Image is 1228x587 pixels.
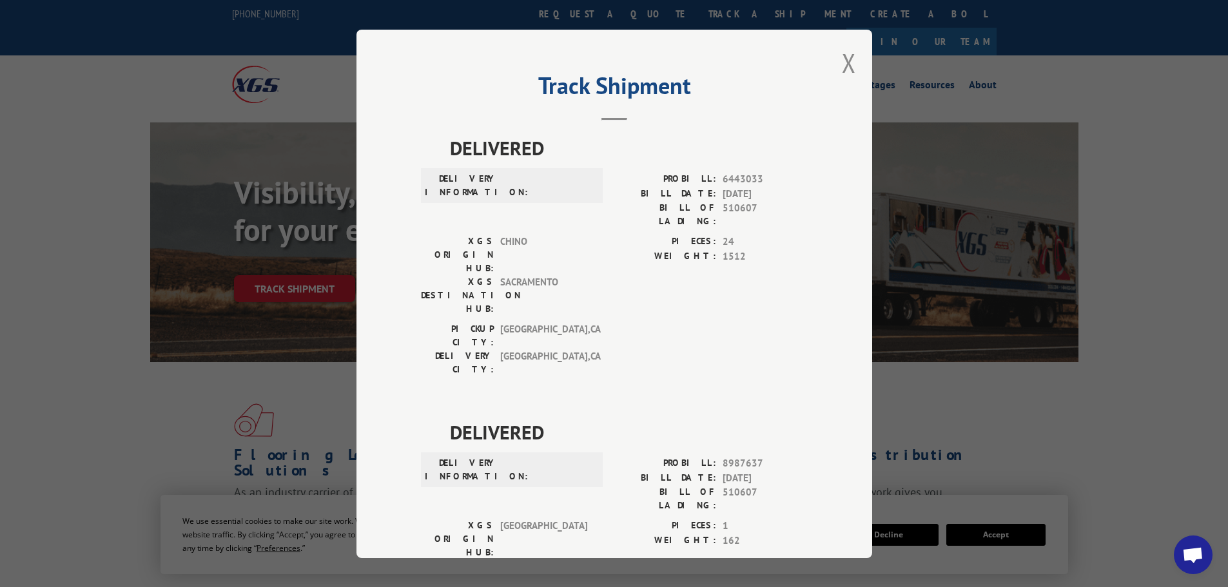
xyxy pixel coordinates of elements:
[723,186,808,201] span: [DATE]
[500,322,587,349] span: [GEOGRAPHIC_DATA] , CA
[421,275,494,316] label: XGS DESTINATION HUB:
[723,519,808,534] span: 1
[614,533,716,548] label: WEIGHT:
[425,456,498,483] label: DELIVERY INFORMATION:
[614,249,716,264] label: WEIGHT:
[723,249,808,264] span: 1512
[614,186,716,201] label: BILL DATE:
[614,519,716,534] label: PIECES:
[614,470,716,485] label: BILL DATE:
[614,201,716,228] label: BILL OF LADING:
[421,235,494,275] label: XGS ORIGIN HUB:
[614,485,716,512] label: BILL OF LADING:
[500,275,587,316] span: SACRAMENTO
[614,235,716,249] label: PIECES:
[723,201,808,228] span: 510607
[723,533,808,548] span: 162
[500,349,587,376] span: [GEOGRAPHIC_DATA] , CA
[500,235,587,275] span: CHINO
[723,456,808,471] span: 8987637
[421,322,494,349] label: PICKUP CITY:
[723,235,808,249] span: 24
[421,77,808,101] h2: Track Shipment
[1174,535,1213,574] a: Open chat
[450,133,808,162] span: DELIVERED
[614,456,716,471] label: PROBILL:
[842,46,856,80] button: Close modal
[723,485,808,512] span: 510607
[450,418,808,447] span: DELIVERED
[500,519,587,559] span: [GEOGRAPHIC_DATA]
[723,470,808,485] span: [DATE]
[723,172,808,187] span: 6443033
[425,172,498,199] label: DELIVERY INFORMATION:
[421,349,494,376] label: DELIVERY CITY:
[421,519,494,559] label: XGS ORIGIN HUB:
[614,172,716,187] label: PROBILL:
